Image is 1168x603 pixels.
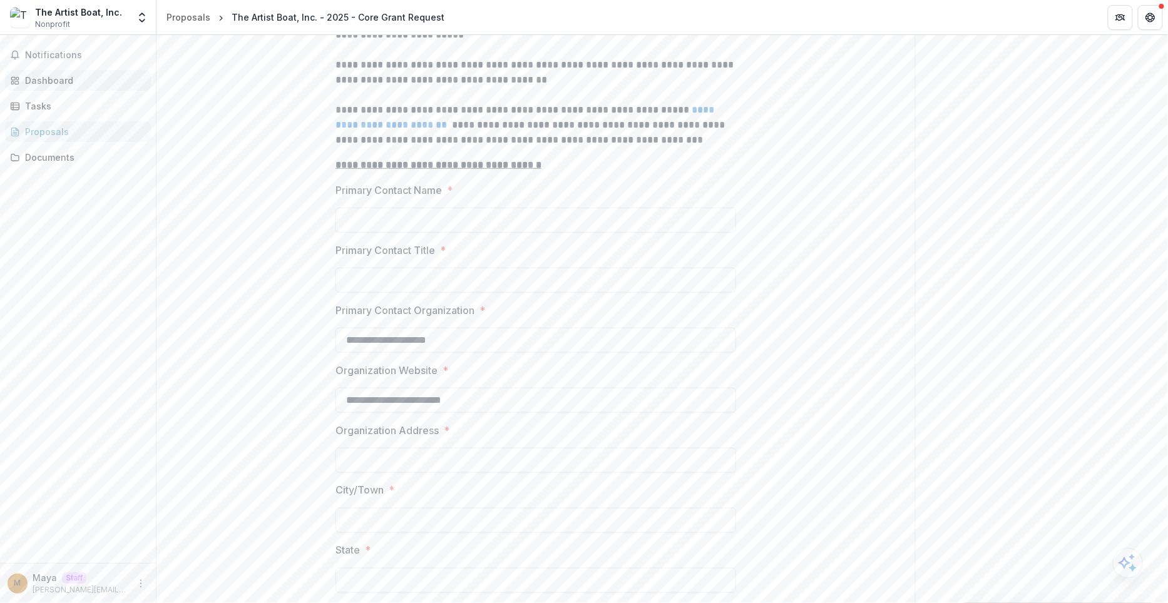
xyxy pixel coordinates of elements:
div: Proposals [166,11,210,24]
img: The Artist Boat, Inc. [10,8,30,28]
nav: breadcrumb [161,8,449,26]
div: The Artist Boat, Inc. [35,6,122,19]
a: Proposals [161,8,215,26]
p: Primary Contact Title [336,243,435,258]
div: Tasks [25,99,141,113]
div: Documents [25,151,141,164]
button: Open entity switcher [133,5,151,30]
p: Maya [33,571,57,584]
div: Proposals [25,125,141,138]
p: Primary Contact Name [336,183,442,198]
p: State [336,543,360,558]
a: Proposals [5,121,151,142]
a: Dashboard [5,70,151,91]
span: Notifications [25,50,146,61]
button: Get Help [1138,5,1163,30]
p: Organization Website [336,363,438,378]
div: Dashboard [25,74,141,87]
div: Maya [14,579,21,587]
a: Tasks [5,96,151,116]
p: Staff [62,572,86,584]
p: [PERSON_NAME][EMAIL_ADDRESS][DOMAIN_NAME] [33,584,128,595]
div: The Artist Boat, Inc. - 2025 - Core Grant Request [232,11,444,24]
button: Open AI Assistant [1113,548,1143,578]
p: Primary Contact Organization [336,303,474,318]
a: Documents [5,147,151,168]
button: Partners [1108,5,1133,30]
button: More [133,576,148,591]
button: Notifications [5,45,151,65]
p: City/Town [336,483,384,498]
span: Nonprofit [35,19,70,30]
p: Organization Address [336,423,439,438]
